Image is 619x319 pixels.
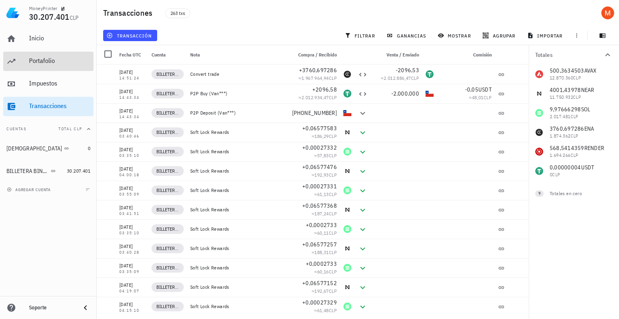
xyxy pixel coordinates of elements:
span: BILLETERA BINANCE [156,283,179,291]
button: mostrar [434,30,476,41]
span: BILLETERA BINANCE [156,90,179,98]
div: Totales en cero [550,190,596,197]
span: -2.000.000 [391,90,420,97]
a: Transacciones [3,97,93,116]
span: ≈ [314,269,337,275]
button: filtrar [341,30,380,41]
span: 1.967.964,94 [301,75,329,81]
div: Inicio [29,34,90,42]
span: ≈ [312,133,337,139]
div: Comisión [437,45,495,65]
span: +0,00027332 [302,144,337,151]
div: 04:19:07 [119,289,145,293]
span: BILLETERA BINANCE [156,264,179,272]
span: -2096,53 [396,67,419,74]
div: 03:41:51 [119,212,145,216]
div: avatar [601,6,614,19]
div: Soporte [29,304,74,311]
span: BILLETERA BINANCE [156,206,179,214]
span: CLP [329,75,337,81]
div: Soft Lock Rewards [190,168,285,174]
span: 60,16 [317,269,329,275]
div: [DATE] [119,184,145,192]
span: Comisión [473,52,492,58]
span: 187,24 [314,211,328,217]
div: Soft Lock Rewards [190,226,285,232]
div: 03:35:09 [119,270,145,274]
div: USDT-icon [426,70,434,78]
div: SOL-icon [343,225,351,233]
span: CLP [329,172,337,178]
span: transacción [108,32,152,39]
span: 192,93 [314,172,328,178]
span: CLP [329,249,337,255]
span: 30.207.401 [29,11,70,22]
button: ganancias [383,30,431,41]
div: 03:35:10 [119,154,145,158]
span: 0 [88,145,90,151]
div: NEAR-icon [343,206,351,214]
span: mostrar [439,32,471,39]
span: +0,06577368 [302,202,337,209]
div: [DATE] [119,165,145,173]
div: Totales [535,52,603,58]
span: 2.012.886,47 [384,75,411,81]
div: 14:43:34 [119,96,145,100]
div: NEAR-icon [343,167,351,175]
span: BILLETERA BINANCE [156,225,179,233]
button: transacción [103,30,157,41]
div: Soft Lock Rewards [190,148,285,155]
span: ≈ [299,94,337,100]
div: [DATE] [119,262,145,270]
span: CLP [329,288,337,294]
div: 04:00:18 [119,173,145,177]
div: USDT-icon [343,90,351,98]
span: BILLETERA BINANCE [156,109,179,117]
span: [PHONE_NUMBER] [292,109,337,117]
div: Convert trade [190,71,285,77]
span: 188,31 [314,249,328,255]
div: 03:40:28 [119,250,145,254]
a: Portafolio [3,52,93,71]
div: 03:35:10 [119,231,145,235]
div: NEAR-icon [343,244,351,252]
span: BILLETERA BINANCE [156,186,179,194]
span: CLP [329,152,337,158]
div: 03:55:09 [119,192,145,196]
div: [DATE] [119,223,145,231]
button: agregar cuenta [5,186,54,194]
a: Inicio [3,29,93,48]
span: 186,29 [314,133,328,139]
span: -0,05 [465,86,478,93]
div: Impuestos [29,79,90,87]
span: CLP [411,75,419,81]
img: LedgiFi [6,6,19,19]
span: +0,00027331 [302,183,337,190]
div: NEAR-icon [343,128,351,136]
div: [DATE] [119,281,145,289]
div: 03:40:46 [119,134,145,138]
div: Nota [187,45,289,65]
span: 2.012.934,47 [301,94,329,100]
span: Nota [190,52,200,58]
h1: Transacciones [103,6,156,19]
span: Cuenta [152,52,166,58]
span: 57,83 [317,152,329,158]
span: ≈ [469,94,492,100]
div: SOL-icon [343,148,351,156]
span: agrupar [484,32,515,39]
span: ≈ [312,249,337,255]
span: Venta / Enviado [386,52,419,58]
span: 48,01 [472,94,484,100]
div: SOL-icon [343,186,351,194]
span: 61,48 [317,307,329,313]
span: CLP [484,94,492,100]
div: Soft Lock Rewards [190,245,285,252]
div: NEAR-icon [343,283,351,291]
div: [DATE] [119,242,145,250]
span: +0,06577583 [302,125,337,132]
div: CLP-icon [343,109,351,117]
span: importar [529,32,563,39]
span: +3760,697286 [299,67,337,74]
span: ≈ [312,211,337,217]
